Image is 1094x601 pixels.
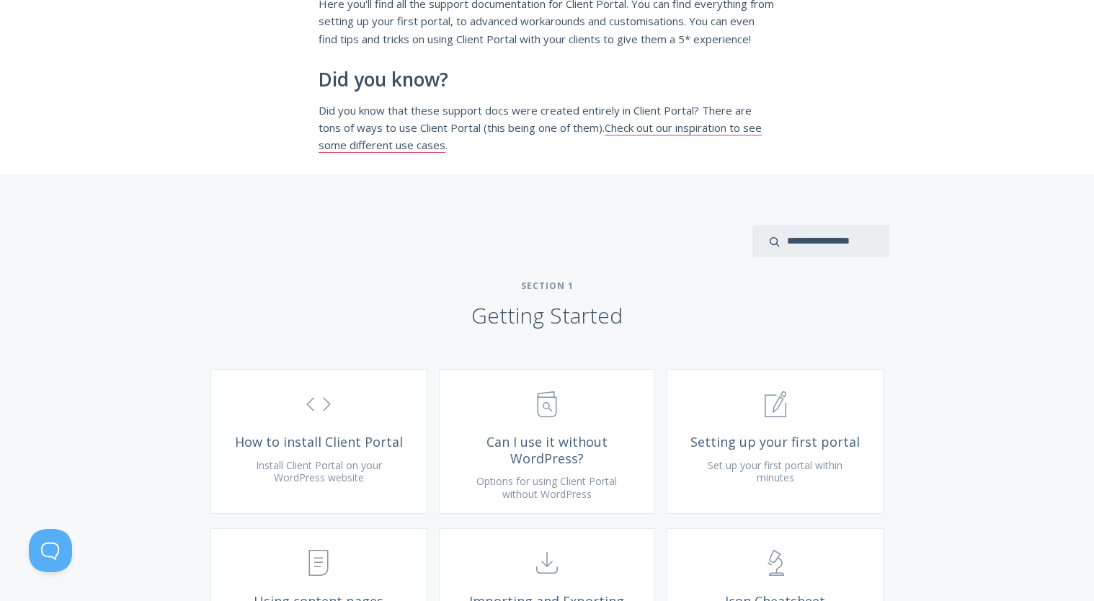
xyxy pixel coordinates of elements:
[476,474,617,501] span: Options for using Client Portal without WordPress
[256,458,382,485] span: Install Client Portal on your WordPress website
[689,434,861,450] span: Setting up your first portal
[439,369,656,514] a: Can I use it without WordPress? Options for using Client Portal without WordPress
[29,529,72,572] iframe: Toggle Customer Support
[752,225,889,257] input: search input
[233,434,405,450] span: How to install Client Portal
[319,102,775,154] p: Did you know that these support docs were created entirely in Client Portal? There are tons of wa...
[319,69,775,91] h2: Did you know?
[210,369,427,514] a: How to install Client Portal Install Client Portal on your WordPress website
[667,369,884,514] a: Setting up your first portal Set up your first portal within minutes
[461,434,633,466] span: Can I use it without WordPress?
[708,458,842,485] span: Set up your first portal within minutes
